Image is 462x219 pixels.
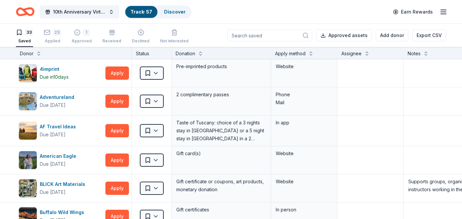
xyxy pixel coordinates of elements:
div: Due [DATE] [40,160,66,168]
div: Status [132,47,172,59]
div: In app [276,119,332,127]
div: 23 [53,29,61,36]
div: Buffalo Wild Wings [40,208,87,216]
div: Applied [44,38,61,44]
button: Apply [105,124,129,137]
div: Gift certificates [176,205,267,214]
button: Image for American EagleAmerican EagleDue [DATE] [19,151,103,169]
button: Image for AdventurelandAdventurelandDue [DATE] [19,92,103,110]
div: Assignee [341,50,362,58]
div: Not interested [160,38,189,44]
button: Add donor [376,29,408,41]
div: 4imprint [40,65,69,73]
input: Search saved [227,29,312,41]
a: Earn Rewards [389,6,437,18]
div: Approved [72,38,92,44]
button: 10th Anniversary Virtual Gala [40,5,119,19]
button: Apply [105,95,129,108]
div: 33 [25,29,33,36]
button: Declined [132,26,149,47]
div: Gift certificate or coupons, art products, monetary donation [176,177,267,194]
div: Phone [276,91,332,99]
button: 1Approved [72,26,92,47]
button: Image for AF Travel IdeasAF Travel IdeasDue [DATE] [19,121,103,140]
div: In person [276,206,332,214]
div: Notes [408,50,421,58]
a: Discover [164,9,186,15]
div: Pre-imprinted products [176,62,267,71]
button: Image for BLICK Art MaterialsBLICK Art MaterialsDue [DATE] [19,179,103,197]
div: Donor [20,50,33,58]
img: Image for 4imprint [19,64,37,82]
span: 10th Anniversary Virtual Gala [53,8,106,16]
div: AF Travel Ideas [40,123,79,131]
a: Home [16,4,34,20]
img: Image for AF Travel Ideas [19,122,37,140]
div: Due in 10 days [40,73,69,81]
div: Apply method [275,50,306,58]
button: Approved assets [316,29,372,41]
div: Declined [132,38,149,44]
div: American Eagle [40,152,79,160]
div: Taste of Tuscany: choice of a 3 nights stay in [GEOGRAPHIC_DATA] or a 5 night stay in [GEOGRAPHIC... [176,118,267,143]
div: Received [102,38,121,44]
div: Mail [276,99,332,107]
div: BLICK Art Materials [40,180,88,188]
div: Website [276,150,332,157]
div: 1 [83,29,90,36]
button: Apply [105,182,129,195]
div: Due [DATE] [40,188,66,196]
div: Website [276,63,332,70]
button: Apply [105,153,129,167]
img: Image for BLICK Art Materials [19,179,37,197]
button: Received [102,26,121,47]
div: 2 complimentary passes [176,90,267,99]
img: Image for Adventureland [19,92,37,110]
button: 33Saved [16,26,33,47]
div: Due [DATE] [40,131,66,139]
div: Due [DATE] [40,101,66,109]
div: Donation [176,50,195,58]
button: 23Applied [44,26,61,47]
a: Track· 57 [131,9,152,15]
button: Export CSV [412,29,446,41]
button: Track· 57Discover [125,5,192,19]
div: Gift card(s) [176,149,267,158]
button: Image for 4imprint4imprintDue in10days [19,64,103,82]
div: Website [276,178,332,186]
div: Adventureland [40,93,77,101]
div: Saved [16,38,33,44]
img: Image for American Eagle [19,151,37,169]
button: Not interested [160,26,189,47]
button: Apply [105,66,129,80]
